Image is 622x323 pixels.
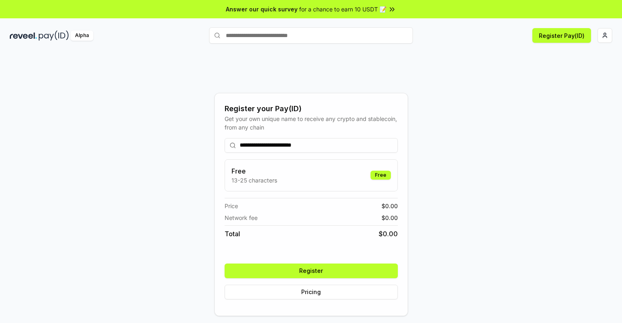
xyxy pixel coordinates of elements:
[10,31,37,41] img: reveel_dark
[532,28,591,43] button: Register Pay(ID)
[382,202,398,210] span: $ 0.00
[379,229,398,239] span: $ 0.00
[225,114,398,132] div: Get your own unique name to receive any crypto and stablecoin, from any chain
[39,31,69,41] img: pay_id
[371,171,391,180] div: Free
[225,103,398,114] div: Register your Pay(ID)
[225,213,258,222] span: Network fee
[225,229,240,239] span: Total
[71,31,93,41] div: Alpha
[225,202,238,210] span: Price
[299,5,386,13] span: for a chance to earn 10 USDT 📝
[382,213,398,222] span: $ 0.00
[232,166,277,176] h3: Free
[226,5,298,13] span: Answer our quick survey
[225,285,398,299] button: Pricing
[232,176,277,185] p: 13-25 characters
[225,264,398,278] button: Register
